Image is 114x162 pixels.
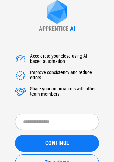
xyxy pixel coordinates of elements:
[30,54,99,65] div: Accelerate your close using AI based automation
[30,86,99,97] div: Share your automations with other team members
[15,86,26,97] img: Accelerate
[45,140,69,146] span: CONTINUE
[30,70,99,81] div: Improve consistency and reduce errors
[39,25,68,32] div: APPRENTICE
[15,54,26,65] img: Accelerate
[15,135,99,152] button: CONTINUE
[15,70,26,81] img: Accelerate
[70,25,75,32] div: AI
